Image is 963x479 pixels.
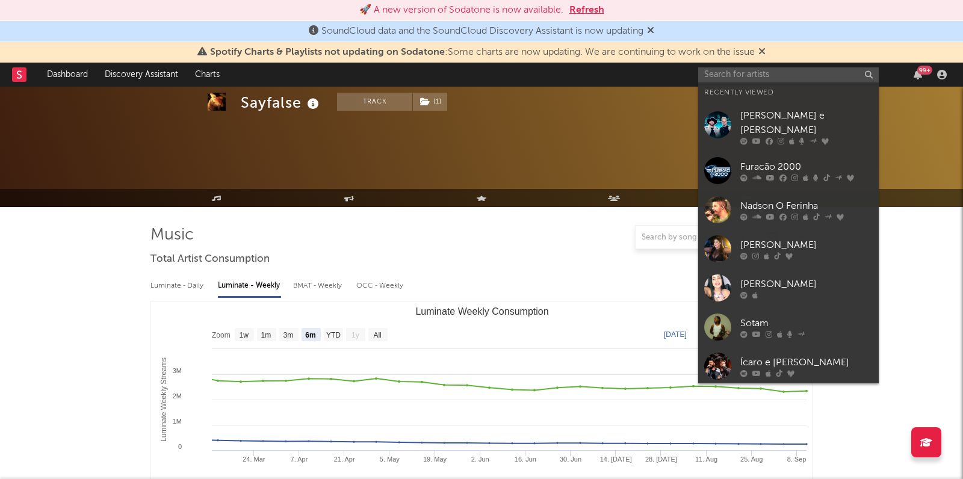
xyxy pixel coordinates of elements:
[695,456,717,463] text: 11. Aug
[212,331,231,339] text: Zoom
[740,456,763,463] text: 25. Aug
[334,456,355,463] text: 21. Apr
[698,307,879,347] a: Sotam
[600,456,632,463] text: 14. [DATE]
[159,357,168,442] text: Luminate Weekly Streams
[740,109,873,138] div: [PERSON_NAME] e [PERSON_NAME]
[337,93,412,111] button: Track
[326,331,341,339] text: YTD
[740,238,873,253] div: [PERSON_NAME]
[740,277,873,292] div: [PERSON_NAME]
[698,190,879,229] a: Nadson O Ferinha
[515,456,536,463] text: 16. Jun
[321,26,643,36] span: SoundCloud data and the SoundCloud Discovery Assistant is now updating
[698,151,879,190] a: Furacão 2000
[698,67,879,82] input: Search for artists
[758,48,766,57] span: Dismiss
[173,418,182,425] text: 1M
[359,3,563,17] div: 🚀 A new version of Sodatone is now available.
[914,70,922,79] button: 99+
[210,48,445,57] span: Spotify Charts & Playlists not updating on Sodatone
[178,443,182,450] text: 0
[218,276,281,296] div: Luminate - Weekly
[241,93,322,113] div: Sayfalse
[173,367,182,374] text: 3M
[569,3,604,17] button: Refresh
[698,103,879,151] a: [PERSON_NAME] e [PERSON_NAME]
[187,63,228,87] a: Charts
[96,63,187,87] a: Discovery Assistant
[664,330,687,339] text: [DATE]
[740,160,873,175] div: Furacão 2000
[261,331,271,339] text: 1m
[415,306,548,317] text: Luminate Weekly Consumption
[740,356,873,370] div: Ícaro e [PERSON_NAME]
[150,276,206,296] div: Luminate - Daily
[293,276,344,296] div: BMAT - Weekly
[305,331,315,339] text: 6m
[380,456,400,463] text: 5. May
[283,331,294,339] text: 3m
[351,331,359,339] text: 1y
[423,456,447,463] text: 19. May
[150,252,270,267] span: Total Artist Consumption
[698,229,879,268] a: [PERSON_NAME]
[210,48,755,57] span: : Some charts are now updating. We are continuing to work on the issue
[740,199,873,214] div: Nadson O Ferinha
[917,66,932,75] div: 99 +
[698,268,879,307] a: [PERSON_NAME]
[560,456,581,463] text: 30. Jun
[412,93,448,111] span: ( 1 )
[740,317,873,331] div: Sotam
[291,456,308,463] text: 7. Apr
[356,276,404,296] div: OCC - Weekly
[471,456,489,463] text: 2. Jun
[636,233,763,243] input: Search by song name or URL
[373,331,381,339] text: All
[243,456,265,463] text: 24. Mar
[787,456,807,463] text: 8. Sep
[240,331,249,339] text: 1w
[704,85,873,100] div: Recently Viewed
[647,26,654,36] span: Dismiss
[39,63,96,87] a: Dashboard
[173,392,182,400] text: 2M
[413,93,447,111] button: (1)
[698,347,879,386] a: Ícaro e [PERSON_NAME]
[645,456,677,463] text: 28. [DATE]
